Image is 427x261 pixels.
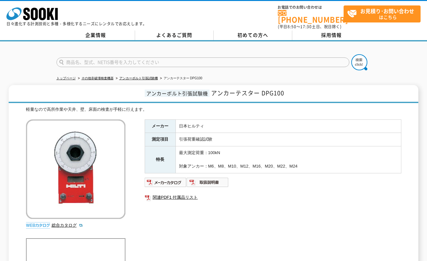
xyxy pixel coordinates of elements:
a: メーカーカタログ [145,181,187,186]
td: 日本ヒルティ [175,119,401,133]
img: アンカーテスター DPG100 [26,119,125,219]
th: 特長 [145,146,175,173]
strong: お見積り･お問い合わせ [360,7,414,15]
a: 初めての方へ [214,30,292,40]
span: (平日 ～ 土日、祝日除く) [278,24,341,30]
td: 最大測定荷重：100kN 対象アンカー：M6、M8、M10、M12、M16、M20、M22、M24 [175,146,401,173]
a: 総合カタログ [52,223,83,228]
a: トップページ [56,76,76,80]
a: その他非破壊検査機器 [81,76,114,80]
a: 企業情報 [56,30,135,40]
a: 取扱説明書 [187,181,229,186]
input: 商品名、型式、NETIS番号を入力してください [56,57,349,67]
span: 8:50 [287,24,296,30]
span: 17:30 [300,24,312,30]
img: 取扱説明書 [187,177,229,187]
div: 軽量なので高所作業や天井、壁、床面の検査が手軽に行えます。 [26,106,401,113]
span: 初めての方へ [237,31,268,39]
a: アンカーボルト引張試験機 [119,76,158,80]
span: はこちら [347,6,420,22]
img: webカタログ [26,222,50,229]
span: お電話でのお問い合わせは [278,5,344,9]
p: 日々進化する計測技術と多種・多様化するニーズにレンタルでお応えします。 [6,22,147,26]
a: 関連PDF1 付属品リスト [145,193,401,202]
a: お見積り･お問い合わせはこちら [344,5,421,22]
a: よくあるご質問 [135,30,214,40]
a: [PHONE_NUMBER] [278,10,344,23]
span: アンカーボルト引張試験機 [145,90,209,97]
th: メーカー [145,119,175,133]
td: 引張荷重確認試験 [175,133,401,146]
th: 測定項目 [145,133,175,146]
li: アンカーテスター DPG100 [159,75,202,82]
span: アンカーテスター DPG100 [211,89,284,97]
img: btn_search.png [351,54,367,70]
img: メーカーカタログ [145,177,187,187]
a: 採用情報 [292,30,371,40]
